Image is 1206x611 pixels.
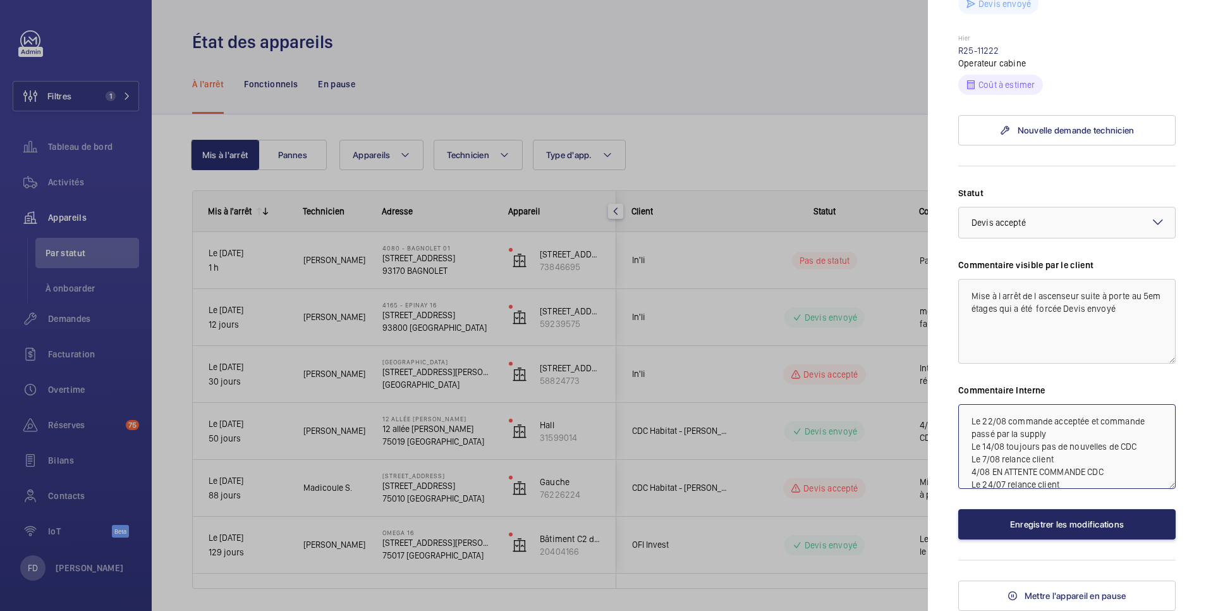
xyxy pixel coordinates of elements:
[1025,591,1126,601] span: Mettre l'appareil en pause
[958,46,999,56] a: R25-11222
[958,581,1176,611] button: Mettre l'appareil en pause
[958,115,1176,145] a: Nouvelle demande technicien
[958,57,1176,70] p: Operateur cabine
[958,34,1176,44] p: Hier
[971,218,1026,228] span: Devis accepté
[958,384,1176,397] label: Commentaire Interne
[958,187,1176,199] label: Statut
[958,509,1176,540] button: Enregistrer les modifications
[978,78,1035,91] p: Coût à estimer
[958,259,1176,271] label: Commentaire visible par le client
